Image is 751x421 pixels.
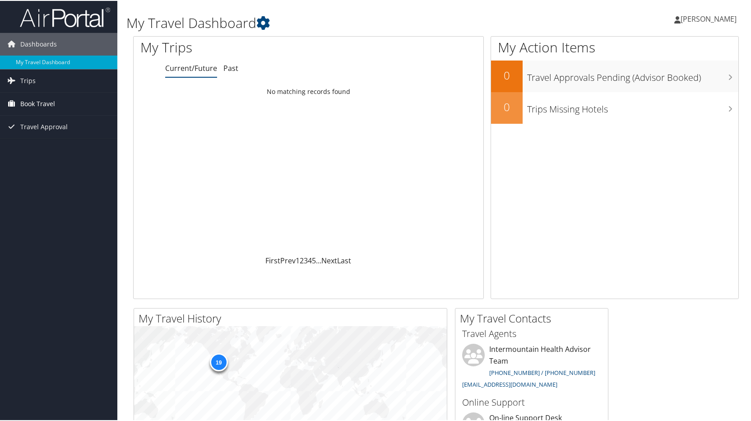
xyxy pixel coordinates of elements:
[265,255,280,265] a: First
[321,255,337,265] a: Next
[140,37,331,56] h1: My Trips
[460,310,608,325] h2: My Travel Contacts
[491,98,523,114] h2: 0
[134,83,483,99] td: No matching records found
[316,255,321,265] span: …
[674,5,746,32] a: [PERSON_NAME]
[209,352,227,370] div: 19
[308,255,312,265] a: 4
[312,255,316,265] a: 5
[462,395,601,408] h3: Online Support
[223,62,238,72] a: Past
[280,255,296,265] a: Prev
[491,37,738,56] h1: My Action Items
[20,69,36,91] span: Trips
[139,310,447,325] h2: My Travel History
[491,60,738,91] a: 0Travel Approvals Pending (Advisor Booked)
[20,6,110,27] img: airportal-logo.png
[489,368,595,376] a: [PHONE_NUMBER] / [PHONE_NUMBER]
[126,13,539,32] h1: My Travel Dashboard
[304,255,308,265] a: 3
[165,62,217,72] a: Current/Future
[20,92,55,114] span: Book Travel
[491,91,738,123] a: 0Trips Missing Hotels
[527,66,738,83] h3: Travel Approvals Pending (Advisor Booked)
[20,115,68,137] span: Travel Approval
[491,67,523,82] h2: 0
[527,98,738,115] h3: Trips Missing Hotels
[337,255,351,265] a: Last
[20,32,57,55] span: Dashboards
[462,327,601,339] h3: Travel Agents
[462,379,557,388] a: [EMAIL_ADDRESS][DOMAIN_NAME]
[681,13,737,23] span: [PERSON_NAME]
[300,255,304,265] a: 2
[296,255,300,265] a: 1
[458,343,606,391] li: Intermountain Health Advisor Team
